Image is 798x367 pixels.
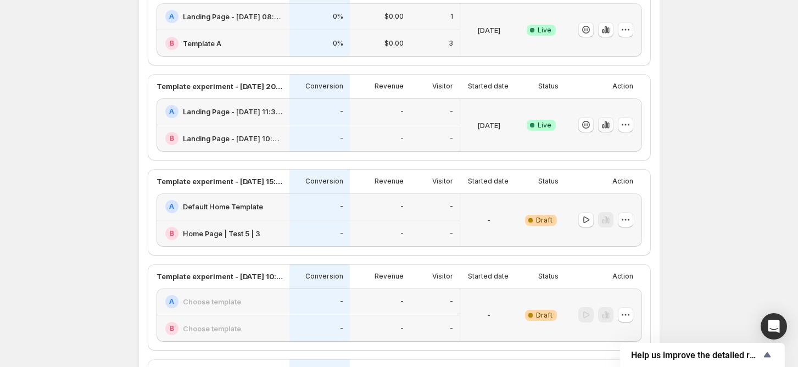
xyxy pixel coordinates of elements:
h2: B [170,324,174,333]
p: [DATE] [477,25,500,36]
p: - [340,229,343,238]
h2: A [169,107,174,116]
h2: Landing Page - [DATE] 10:33:25 [183,133,283,144]
p: Template experiment - [DATE] 10:08:42 [157,271,283,282]
p: 0% [333,12,343,21]
p: Revenue [375,272,404,281]
p: Started date [468,82,509,91]
p: - [450,324,453,333]
span: Draft [536,311,553,320]
p: Template experiment - [DATE] 15:24:12 [157,176,283,187]
p: $0.00 [384,39,404,48]
p: Visitor [432,82,453,91]
button: Show survey - Help us improve the detailed report for A/B campaigns [631,348,774,362]
span: Live [538,121,551,130]
p: - [487,215,490,226]
h2: Landing Page - [DATE] 11:32:43 [183,106,283,117]
div: Open Intercom Messenger [761,313,787,340]
p: - [400,229,404,238]
p: Visitor [432,272,453,281]
p: Status [538,82,559,91]
p: Conversion [305,177,343,186]
p: Status [538,272,559,281]
p: - [400,297,404,306]
p: Revenue [375,177,404,186]
h2: A [169,12,174,21]
p: Conversion [305,82,343,91]
p: - [450,202,453,211]
h2: Choose template [183,323,241,334]
h2: A [169,297,174,306]
h2: Template A [183,38,221,49]
p: Action [612,177,633,186]
p: - [400,107,404,116]
p: - [340,324,343,333]
p: - [450,134,453,143]
h2: B [170,134,174,143]
p: - [340,134,343,143]
h2: B [170,229,174,238]
p: - [450,297,453,306]
h2: Landing Page - [DATE] 08:48:06 [183,11,283,22]
p: - [340,107,343,116]
p: - [450,107,453,116]
span: Help us improve the detailed report for A/B campaigns [631,350,761,360]
p: Started date [468,177,509,186]
p: 1 [450,12,453,21]
p: Revenue [375,82,404,91]
h2: B [170,39,174,48]
span: Draft [536,216,553,225]
p: - [340,202,343,211]
p: Template experiment - [DATE] 20:39:09 [157,81,283,92]
p: - [340,297,343,306]
h2: Default Home Template [183,201,263,212]
p: - [400,324,404,333]
h2: A [169,202,174,211]
p: 3 [449,39,453,48]
p: Action [612,82,633,91]
span: Live [538,26,551,35]
h2: Choose template [183,296,241,307]
p: - [400,134,404,143]
p: Visitor [432,177,453,186]
p: Action [612,272,633,281]
p: - [487,310,490,321]
p: 0% [333,39,343,48]
p: - [450,229,453,238]
p: [DATE] [477,120,500,131]
p: Started date [468,272,509,281]
p: - [400,202,404,211]
p: Status [538,177,559,186]
p: Conversion [305,272,343,281]
p: $0.00 [384,12,404,21]
h2: Home Page | Test 5 | 3 [183,228,260,239]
